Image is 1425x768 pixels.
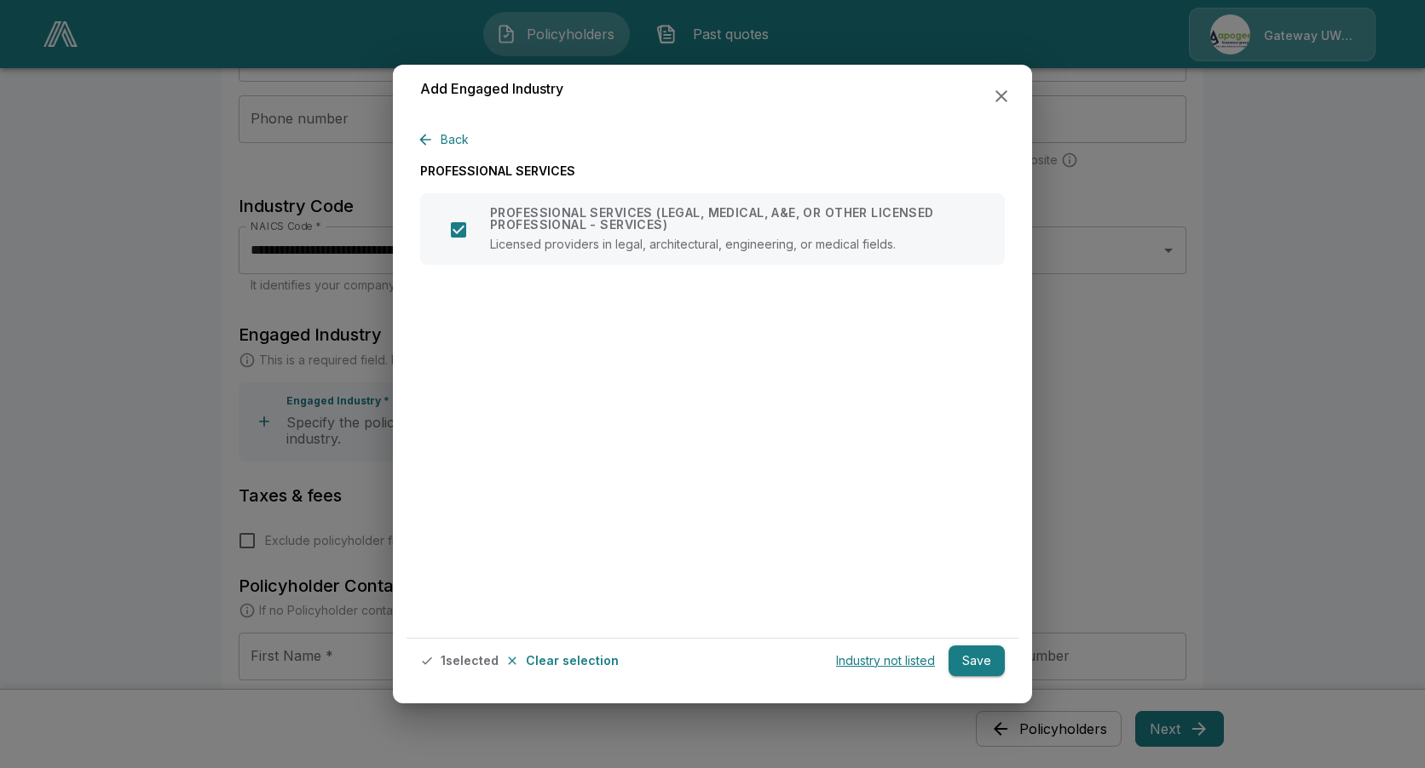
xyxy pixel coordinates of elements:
[420,78,563,100] h6: Add Engaged Industry
[490,238,984,250] p: Licensed providers in legal, architectural, engineering, or medical fields.
[526,655,619,667] p: Clear selection
[490,207,984,231] p: PROFESSIONAL SERVICES (LEGAL, MEDICAL, A&E, OR OTHER LICENSED PROFESSIONAL - SERVICES)
[420,162,1005,180] p: PROFESSIONAL SERVICES
[836,655,935,667] p: Industry not listed
[441,655,499,667] p: 1 selected
[420,124,476,156] button: Back
[949,645,1005,677] button: Save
